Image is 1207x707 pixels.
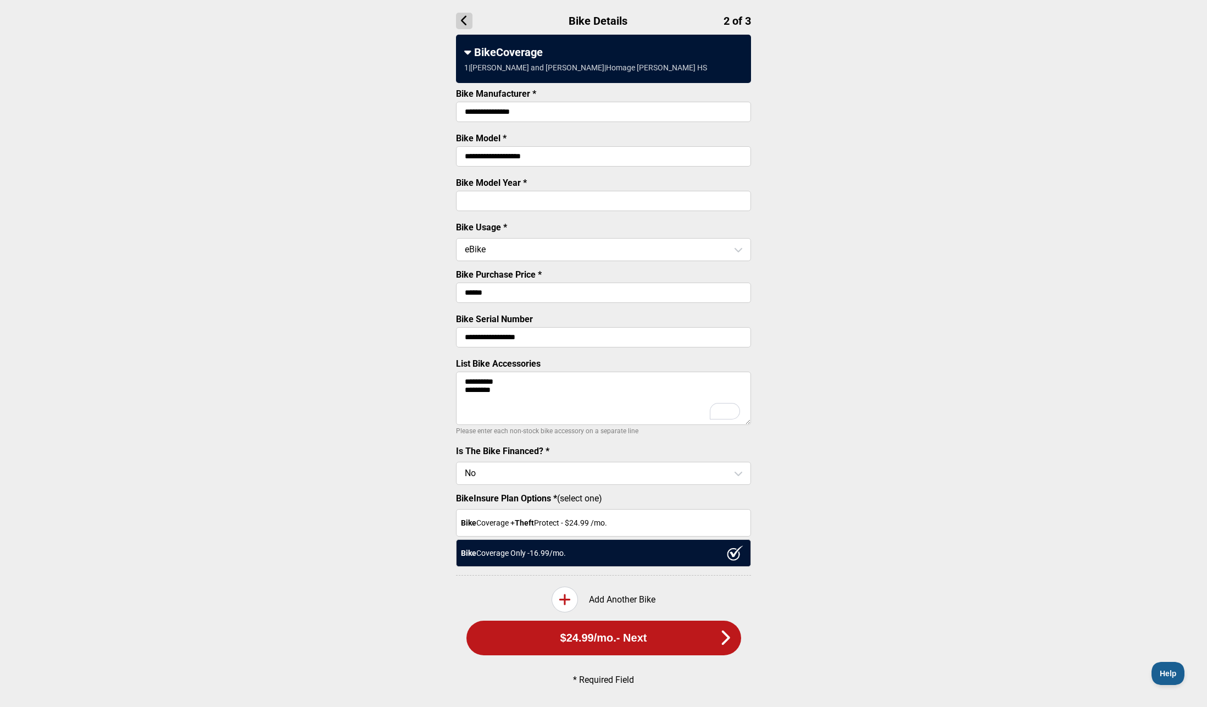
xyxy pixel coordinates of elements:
div: 1 | [PERSON_NAME] and [PERSON_NAME] | Homage [PERSON_NAME] HS [464,63,707,72]
div: Coverage Only - 16.99 /mo. [456,539,751,567]
button: $24.99/mo.- Next [466,621,741,655]
label: List Bike Accessories [456,358,541,369]
div: Add Another Bike [456,587,751,612]
strong: BikeInsure Plan Options * [456,493,557,504]
iframe: Toggle Customer Support [1152,662,1185,685]
label: Bike Model * [456,133,507,143]
textarea: To enrich screen reader interactions, please activate Accessibility in Grammarly extension settings [456,372,751,425]
label: Bike Serial Number [456,314,533,324]
div: BikeCoverage [464,46,743,59]
label: Bike Usage * [456,222,507,233]
h1: Bike Details [456,13,751,29]
p: Please enter each non-stock bike accessory on a separate line [456,424,751,438]
label: Is The Bike Financed? * [456,446,549,456]
img: ux1sgP1Haf775SAghJI38DyDlYP+32lKFAAAAAElFTkSuQmCC [727,545,743,561]
strong: Theft [515,518,534,527]
div: Coverage + Protect - $ 24.99 /mo. [456,509,751,537]
span: /mo. [594,632,616,644]
label: Bike Purchase Price * [456,269,542,280]
label: (select one) [456,493,751,504]
strong: Bike [461,549,476,557]
p: * Required Field [475,675,733,685]
label: Bike Model Year * [456,178,527,188]
span: 2 of 3 [724,14,751,27]
strong: Bike [461,518,476,527]
label: Bike Manufacturer * [456,89,536,99]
